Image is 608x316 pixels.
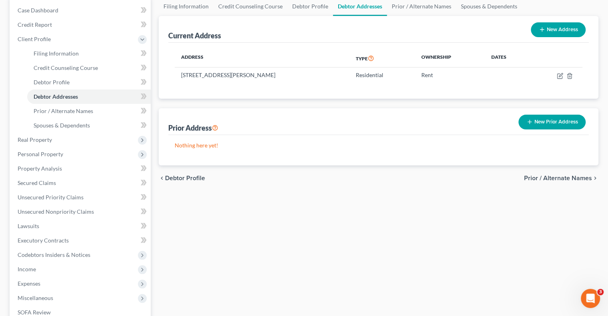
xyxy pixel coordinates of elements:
a: Property Analysis [11,161,151,176]
div: Current Address [168,31,221,40]
span: Prior / Alternate Names [34,107,93,114]
i: chevron_left [159,175,165,181]
span: Lawsuits [18,223,39,229]
div: Prior Address [168,123,218,133]
p: Nothing here yet! [175,141,582,149]
button: Prior / Alternate Names chevron_right [524,175,598,181]
th: Ownership [415,49,484,68]
a: Spouses & Dependents [27,118,151,133]
span: 3 [597,289,604,295]
a: Debtor Addresses [27,89,151,104]
span: Executory Contracts [18,237,69,244]
a: Unsecured Nonpriority Claims [11,205,151,219]
span: Case Dashboard [18,7,58,14]
span: Prior / Alternate Names [524,175,592,181]
td: Rent [415,68,484,83]
span: SOFA Review [18,309,51,316]
span: Debtor Addresses [34,93,78,100]
a: Filing Information [27,46,151,61]
th: Address [175,49,349,68]
span: Client Profile [18,36,51,42]
span: Real Property [18,136,52,143]
span: Unsecured Nonpriority Claims [18,208,94,215]
button: New Address [531,22,586,37]
a: Secured Claims [11,176,151,190]
span: Filing Information [34,50,79,57]
span: Unsecured Priority Claims [18,194,84,201]
span: Spouses & Dependents [34,122,90,129]
a: Prior / Alternate Names [27,104,151,118]
button: New Prior Address [518,115,586,129]
th: Dates [485,49,530,68]
span: Debtor Profile [34,79,70,85]
span: Credit Counseling Course [34,64,98,71]
span: Miscellaneous [18,294,53,301]
span: Secured Claims [18,179,56,186]
span: Debtor Profile [165,175,205,181]
button: chevron_left Debtor Profile [159,175,205,181]
td: [STREET_ADDRESS][PERSON_NAME] [175,68,349,83]
iframe: Intercom live chat [581,289,600,308]
th: Type [349,49,415,68]
a: Lawsuits [11,219,151,233]
span: Property Analysis [18,165,62,172]
a: Case Dashboard [11,3,151,18]
span: Credit Report [18,21,52,28]
a: Debtor Profile [27,75,151,89]
a: Credit Report [11,18,151,32]
a: Credit Counseling Course [27,61,151,75]
span: Expenses [18,280,40,287]
span: Codebtors Insiders & Notices [18,251,90,258]
i: chevron_right [592,175,598,181]
td: Residential [349,68,415,83]
a: Executory Contracts [11,233,151,248]
a: Unsecured Priority Claims [11,190,151,205]
span: Personal Property [18,151,63,157]
span: Income [18,266,36,272]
